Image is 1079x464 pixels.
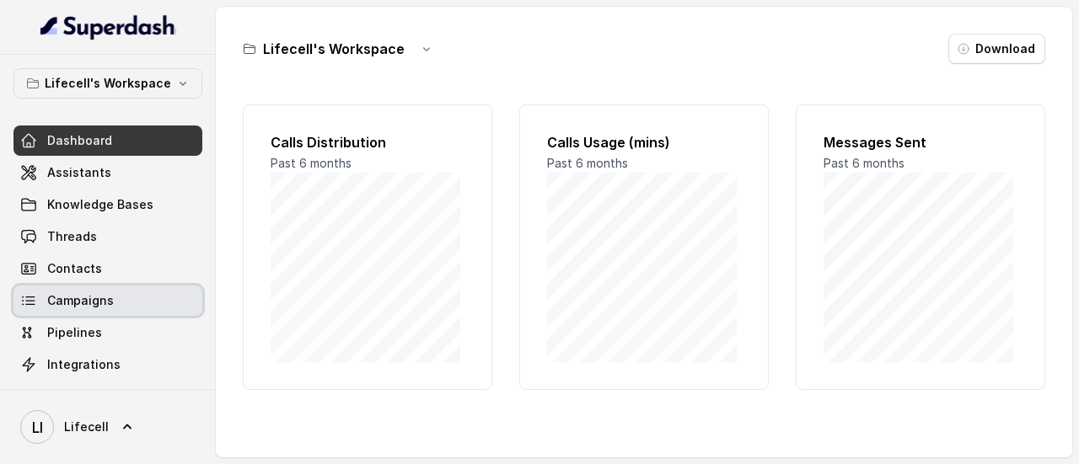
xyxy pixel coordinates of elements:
[47,260,102,277] span: Contacts
[271,132,464,152] h2: Calls Distribution
[271,156,352,170] span: Past 6 months
[40,13,176,40] img: light.svg
[13,349,202,380] a: Integrations
[13,381,202,412] a: API Settings
[13,403,202,451] a: Lifecell
[824,156,905,170] span: Past 6 months
[13,253,202,284] a: Contacts
[32,419,43,436] text: LI
[824,132,1017,152] h2: Messages Sent
[13,68,202,99] button: Lifecell's Workspace
[47,196,153,213] span: Knowledge Bases
[64,419,109,435] span: Lifecell
[47,388,121,405] span: API Settings
[47,356,121,373] span: Integrations
[47,228,97,245] span: Threads
[13,189,202,220] a: Knowledge Bases
[948,34,1045,64] button: Download
[13,285,202,316] a: Campaigns
[13,157,202,188] a: Assistants
[263,39,405,59] h3: Lifecell's Workspace
[45,73,171,93] p: Lifecell's Workspace
[547,156,628,170] span: Past 6 months
[13,221,202,252] a: Threads
[547,132,741,152] h2: Calls Usage (mins)
[47,164,111,181] span: Assistants
[47,324,102,341] span: Pipelines
[47,132,112,149] span: Dashboard
[47,292,114,309] span: Campaigns
[13,317,202,348] a: Pipelines
[13,125,202,156] a: Dashboard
